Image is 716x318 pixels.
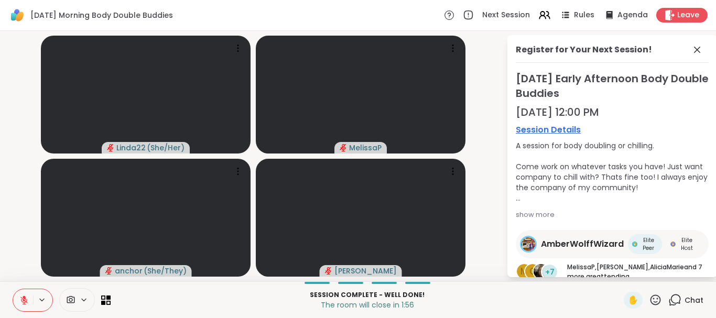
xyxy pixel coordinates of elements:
[147,142,185,153] span: ( She/Her )
[639,236,658,252] span: Elite Peer
[520,265,528,279] span: M
[596,262,650,271] span: [PERSON_NAME] ,
[617,10,648,20] span: Agenda
[516,105,709,119] div: [DATE] 12:00 PM
[650,262,684,271] span: AliciaMarie
[567,262,709,281] p: and 7 more are attending
[482,10,530,20] span: Next Session
[567,262,596,271] span: MelissaP ,
[685,295,703,305] span: Chat
[8,6,26,24] img: ShareWell Logomark
[516,230,709,258] a: AmberWolffWizardAmberWolffWizardElite PeerElite PeerElite HostElite Host
[534,264,548,279] img: AliciaMarie
[340,144,347,151] span: audio-muted
[117,290,617,300] p: Session Complete - well done!
[628,294,638,306] span: ✋
[144,266,187,276] span: ( She/They )
[522,237,535,251] img: AmberWolffWizard
[516,210,709,220] div: show more
[105,267,113,275] span: audio-muted
[677,10,699,20] span: Leave
[325,267,332,275] span: audio-muted
[116,142,146,153] span: Linda22
[516,43,652,56] div: Register for Your Next Session!
[30,10,173,20] span: [DATE] Morning Body Double Buddies
[334,266,397,276] span: [PERSON_NAME]
[349,142,382,153] span: MelissaP
[115,266,143,276] span: anchor
[107,144,114,151] span: audio-muted
[516,140,709,203] div: A session for body doubling or chilling. Come work on whatever tasks you have! Just want company ...
[574,10,594,20] span: Rules
[117,300,617,310] p: The room will close in 1:56
[529,265,536,279] span: C
[545,267,555,278] span: +7
[670,242,676,247] img: Elite Host
[632,242,637,247] img: Elite Peer
[516,71,709,101] span: [DATE] Early Afternoon Body Double Buddies
[516,124,709,136] a: Session Details
[678,236,696,252] span: Elite Host
[541,238,624,250] span: AmberWolffWizard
